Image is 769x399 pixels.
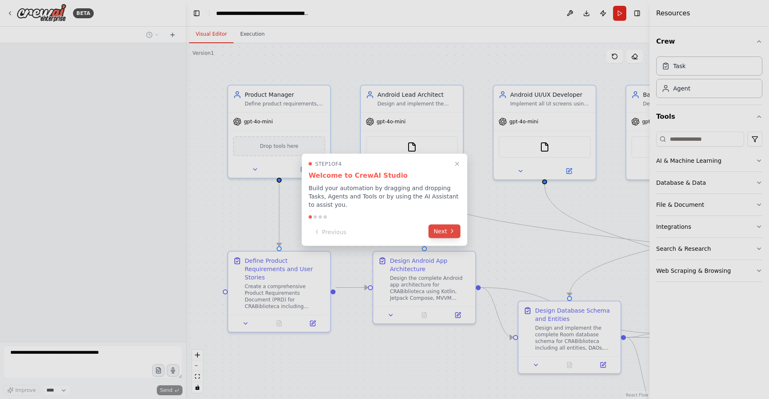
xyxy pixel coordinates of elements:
[309,184,460,208] p: Build your automation by dragging and dropping Tasks, Agents and Tools or by using the AI Assista...
[191,7,202,19] button: Hide left sidebar
[315,160,342,167] span: Step 1 of 4
[452,159,462,169] button: Close walkthrough
[309,170,460,180] h3: Welcome to CrewAI Studio
[428,224,460,238] button: Next
[309,225,351,239] button: Previous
